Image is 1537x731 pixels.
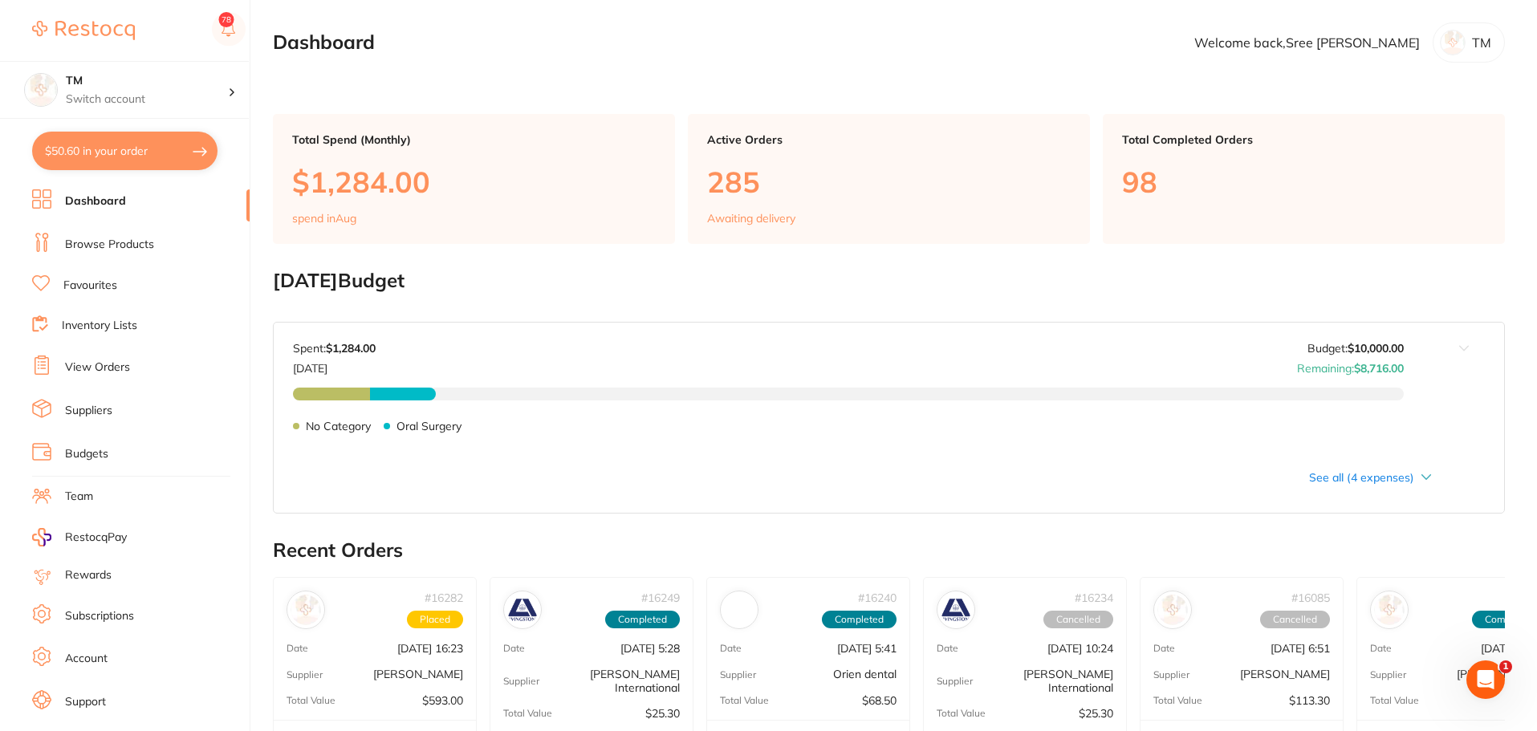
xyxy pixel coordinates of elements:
[724,595,754,625] img: Orien dental
[1153,669,1189,680] p: Supplier
[507,595,538,625] img: Livingstone International
[63,278,117,294] a: Favourites
[1370,695,1419,706] p: Total Value
[65,608,134,624] a: Subscriptions
[287,643,308,654] p: Date
[32,528,127,546] a: RestocqPay
[373,668,463,680] p: [PERSON_NAME]
[292,212,356,225] p: spend in Aug
[66,91,228,108] p: Switch account
[65,193,126,209] a: Dashboard
[273,31,375,54] h2: Dashboard
[822,611,897,628] span: Completed
[833,668,897,680] p: Orien dental
[1499,660,1512,673] span: 1
[1103,114,1505,244] a: Total Completed Orders98
[65,237,154,253] a: Browse Products
[688,114,1090,244] a: Active Orders285Awaiting delivery
[1291,591,1330,604] p: # 16085
[425,591,463,604] p: # 16282
[32,132,218,170] button: $50.60 in your order
[65,489,93,505] a: Team
[937,708,986,719] p: Total Value
[32,21,135,40] img: Restocq Logo
[645,707,680,720] p: $25.30
[396,420,462,433] p: Oral Surgery
[293,355,376,375] p: [DATE]
[273,539,1505,562] h2: Recent Orders
[837,642,897,655] p: [DATE] 5:41
[65,403,112,419] a: Suppliers
[858,591,897,604] p: # 16240
[326,341,376,355] strong: $1,284.00
[62,318,137,334] a: Inventory Lists
[503,708,552,719] p: Total Value
[1466,660,1505,699] iframe: Intercom live chat
[65,651,108,667] a: Account
[1122,165,1486,198] p: 98
[1370,669,1406,680] p: Supplier
[862,694,897,707] p: $68.50
[273,114,675,244] a: Total Spend (Monthly)$1,284.00spend inAug
[65,359,130,376] a: View Orders
[306,420,371,433] p: No Category
[973,668,1113,693] p: [PERSON_NAME] International
[1122,133,1486,146] p: Total Completed Orders
[539,668,680,693] p: [PERSON_NAME] International
[1157,595,1188,625] img: Henry Schein Halas
[1043,611,1113,628] span: Cancelled
[1354,361,1404,376] strong: $8,716.00
[273,270,1505,292] h2: [DATE] Budget
[1079,707,1113,720] p: $25.30
[1047,642,1113,655] p: [DATE] 10:24
[291,595,321,625] img: Henry Schein Halas
[641,591,680,604] p: # 16249
[293,342,376,355] p: Spent:
[65,446,108,462] a: Budgets
[1075,591,1113,604] p: # 16234
[707,133,1071,146] p: Active Orders
[32,528,51,546] img: RestocqPay
[1472,35,1491,50] p: TM
[707,212,795,225] p: Awaiting delivery
[1289,694,1330,707] p: $113.30
[1153,695,1202,706] p: Total Value
[422,694,463,707] p: $593.00
[937,676,973,687] p: Supplier
[292,165,656,198] p: $1,284.00
[941,595,971,625] img: Livingstone International
[720,643,742,654] p: Date
[720,669,756,680] p: Supplier
[1307,342,1404,355] p: Budget:
[707,165,1071,198] p: 285
[1271,642,1330,655] p: [DATE] 6:51
[503,643,525,654] p: Date
[65,694,106,710] a: Support
[720,695,769,706] p: Total Value
[32,12,135,49] a: Restocq Logo
[66,73,228,89] h4: TM
[605,611,680,628] span: Completed
[407,611,463,628] span: Placed
[1348,341,1404,355] strong: $10,000.00
[1297,355,1404,375] p: Remaining:
[287,669,323,680] p: Supplier
[1370,643,1392,654] p: Date
[1374,595,1405,625] img: Adam Dental
[287,695,335,706] p: Total Value
[937,643,958,654] p: Date
[25,74,57,106] img: TM
[503,676,539,687] p: Supplier
[1260,611,1330,628] span: Cancelled
[397,642,463,655] p: [DATE] 16:23
[292,133,656,146] p: Total Spend (Monthly)
[620,642,680,655] p: [DATE] 5:28
[1240,668,1330,680] p: [PERSON_NAME]
[65,530,127,546] span: RestocqPay
[1194,35,1420,50] p: Welcome back, Sree [PERSON_NAME]
[1153,643,1175,654] p: Date
[65,567,112,583] a: Rewards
